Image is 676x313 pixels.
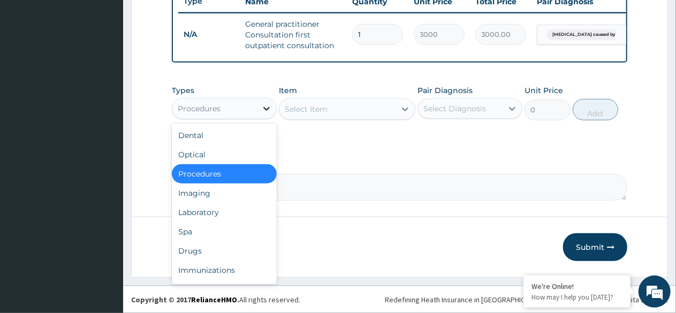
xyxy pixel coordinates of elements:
[531,281,622,291] div: We're Online!
[240,13,347,56] td: General practitioner Consultation first outpatient consultation
[424,103,487,114] div: Select Diagnosis
[20,54,43,80] img: d_794563401_company_1708531726252_794563401
[172,261,277,280] div: Immunizations
[385,294,668,305] div: Redefining Heath Insurance in [GEOGRAPHIC_DATA] using Telemedicine and Data Science!
[172,126,277,145] div: Dental
[123,286,676,313] footer: All rights reserved.
[172,164,277,184] div: Procedures
[563,233,627,261] button: Submit
[176,5,201,31] div: Minimize live chat window
[178,25,240,44] td: N/A
[56,60,180,74] div: Chat with us now
[547,29,663,40] span: [MEDICAL_DATA] caused by [PERSON_NAME]...
[191,295,237,304] a: RelianceHMO
[531,293,622,302] p: How may I help you today?
[172,184,277,203] div: Imaging
[5,203,204,241] textarea: Type your message and hit 'Enter'
[172,203,277,222] div: Laboratory
[172,145,277,164] div: Optical
[279,85,297,96] label: Item
[418,85,473,96] label: Pair Diagnosis
[172,241,277,261] div: Drugs
[172,222,277,241] div: Spa
[285,104,328,114] div: Select Item
[62,90,148,199] span: We're online!
[172,159,627,168] label: Comment
[573,99,618,120] button: Add
[131,295,239,304] strong: Copyright © 2017 .
[172,86,194,95] label: Types
[525,85,563,96] label: Unit Price
[172,280,277,299] div: Others
[178,103,221,114] div: Procedures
